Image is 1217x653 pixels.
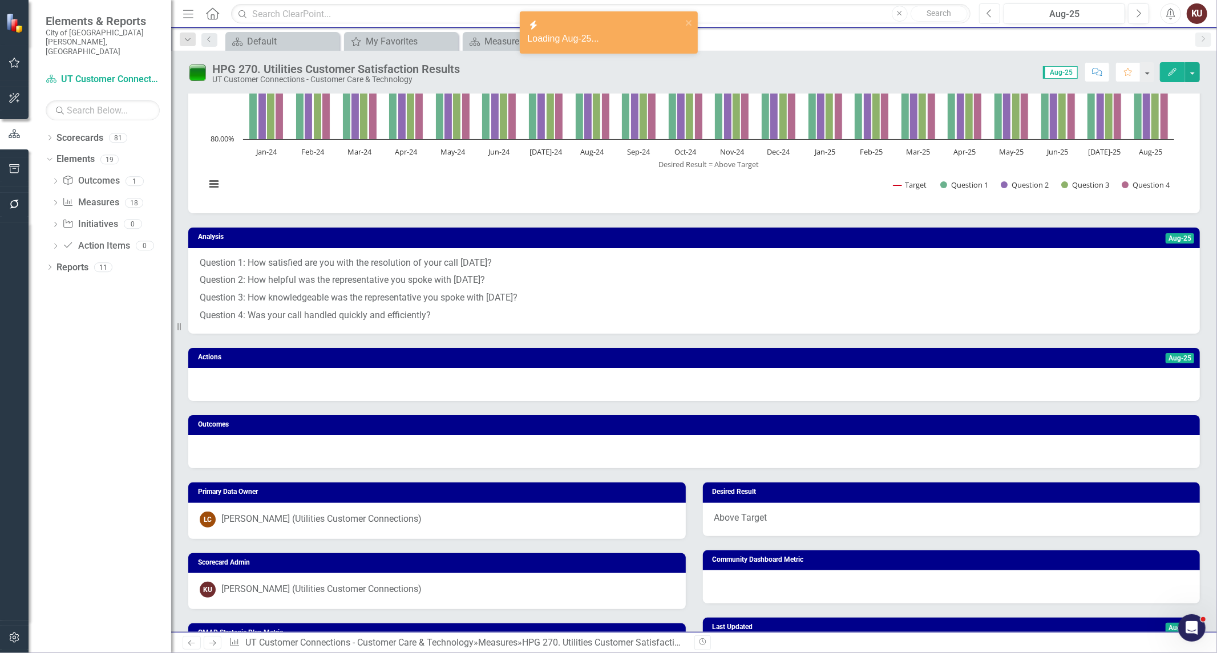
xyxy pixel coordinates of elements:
a: Reports [56,261,88,274]
text: Oct-24 [674,147,697,157]
text: Aug-25 [1139,147,1163,157]
small: City of [GEOGRAPHIC_DATA][PERSON_NAME], [GEOGRAPHIC_DATA] [46,28,160,56]
a: Outcomes [62,175,119,188]
div: Measure Report [484,34,574,48]
div: Aug-25 [1008,7,1121,21]
path: May-25, 96.74267101. Question 2. [1003,54,1011,140]
a: Default [228,34,337,48]
h3: Actions [198,354,649,361]
text: 80.00% [211,133,234,144]
span: Aug-25 [1166,353,1194,363]
text: Sep-24 [628,147,651,157]
path: May-25, 92.1009772. Question 1. [994,78,1002,140]
path: Jun-25, 97.67045455. Question 2. [1050,48,1058,140]
span: Aug-25 [1166,623,1194,633]
text: Question 4 [1133,180,1170,190]
span: Aug-25 [1043,66,1078,79]
path: Jan-25, 93.0210325. Question 1. [808,72,816,140]
div: 0 [136,241,154,251]
button: KU [1187,3,1207,24]
text: Desired Result = Above Target [658,159,759,169]
text: Apr-24 [395,147,418,157]
input: Search Below... [46,100,160,120]
button: Show Question 4 [1122,180,1170,190]
text: Feb-25 [860,147,883,157]
div: LC [200,512,216,528]
img: ClearPoint Strategy [6,13,26,33]
div: 81 [109,133,127,143]
div: 18 [125,198,143,208]
path: Jun-24, 91.46039604. Question 1. [482,80,490,140]
path: May-25, 96.25407166. Question 4. [1021,56,1029,140]
a: Measures [62,196,119,209]
a: Elements [56,153,95,166]
path: Aug-25, 96.8875502. Question 2. [1143,53,1151,140]
button: View chart menu, Chart [205,176,221,192]
div: 19 [100,155,119,164]
path: Feb-24, 94.3231441. Question 1. [296,66,304,140]
path: Feb-25, 91.38149556. Question 1. [855,81,863,140]
path: Sep-24, 92.40150094. Question 1. [622,76,630,140]
text: Jan-24 [255,147,277,157]
path: Mar-25, 92.94354839. Question 1. [901,73,909,140]
h3: Primary Data Owner [198,488,680,496]
a: Measure Report [466,34,574,48]
button: Show Question 1 [940,180,988,190]
div: UT Customer Connections - Customer Care & Technology [212,75,460,84]
p: Question 3: How knowledgeable was the representative you spoke with [DATE]? [200,289,1188,307]
div: HPG 270. Utilities Customer Satisfaction Results [522,637,717,648]
div: Chart. Highcharts interactive chart. [200,31,1188,202]
h3: Scorecard Admin [198,559,680,566]
path: Jun-25, 97.04545455. Question 4. [1068,52,1076,140]
h3: OMAP Strategic Plan Metric [198,629,680,636]
path: Mar-24, 95.35714286. Question 1. [343,60,351,140]
text: Mar-24 [347,147,372,157]
a: Action Items [62,240,130,253]
a: UT Customer Connections - Customer Care & Technology [245,637,474,648]
a: My Favorites [347,34,455,48]
button: Aug-25 [1004,3,1125,24]
path: Apr-25, 96.4556962. Question 4. [974,55,982,140]
div: [PERSON_NAME] (Utilities Customer Connections) [221,513,422,526]
text: Jan-25 [814,147,835,157]
div: KU [200,582,216,598]
path: Jun-25, 97.72727273. Question 3. [1058,48,1066,140]
button: Show Question 3 [1061,180,1109,190]
div: My Favorites [366,34,455,48]
h3: Analysis [198,233,672,241]
path: Apr-25, 93.16455696. Question 1. [948,72,956,140]
path: Apr-24, 92.74611399. Question 1. [389,74,397,140]
button: Search [911,6,968,22]
path: Oct-24, 92.10526316. Question 1. [669,78,677,140]
h3: Community Dashboard Metric [713,556,1195,563]
path: Aug-25, 95.88353414. Question 4. [1161,58,1169,140]
path: Jul-25, 92.0441989. Question 1. [1087,78,1095,140]
text: Question 1 [951,180,988,190]
p: Question 2: How helpful was the representative you spoke with [DATE]? [200,271,1188,289]
a: Scorecards [56,132,103,145]
svg: Interactive chart [200,31,1180,202]
img: On Target [188,63,207,82]
path: Apr-25, 96.83544304. Question 3. [965,53,973,140]
span: Search [927,9,951,18]
g: Question 1, series 2 of 5. Bar series with 20 bars. [249,60,1142,140]
text: Aug-24 [581,147,605,157]
text: Question 3 [1072,180,1109,190]
text: May-24 [440,147,466,157]
path: May-24, 93. Question 1. [436,73,444,140]
text: Jun-25 [1046,147,1069,157]
text: Apr-25 [953,147,976,157]
path: Jul-25, 95.63535912. Question 4. [1114,59,1122,140]
path: Jul-25, 96.07734807. Question 3. [1105,57,1113,140]
span: Above Target [714,512,767,523]
path: Aug-25, 96.73694779. Question 3. [1151,54,1159,140]
span: Aug-25 [1166,233,1194,244]
div: 0 [124,220,142,229]
button: Show Question 2 [1001,180,1049,190]
iframe: Intercom live chat [1178,614,1206,642]
a: Measures [478,637,517,648]
div: HPG 270. Utilities Customer Satisfaction Results [212,63,460,75]
text: Question 2 [1012,180,1049,190]
text: Target [905,180,927,190]
h3: Last Updated [713,623,996,631]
